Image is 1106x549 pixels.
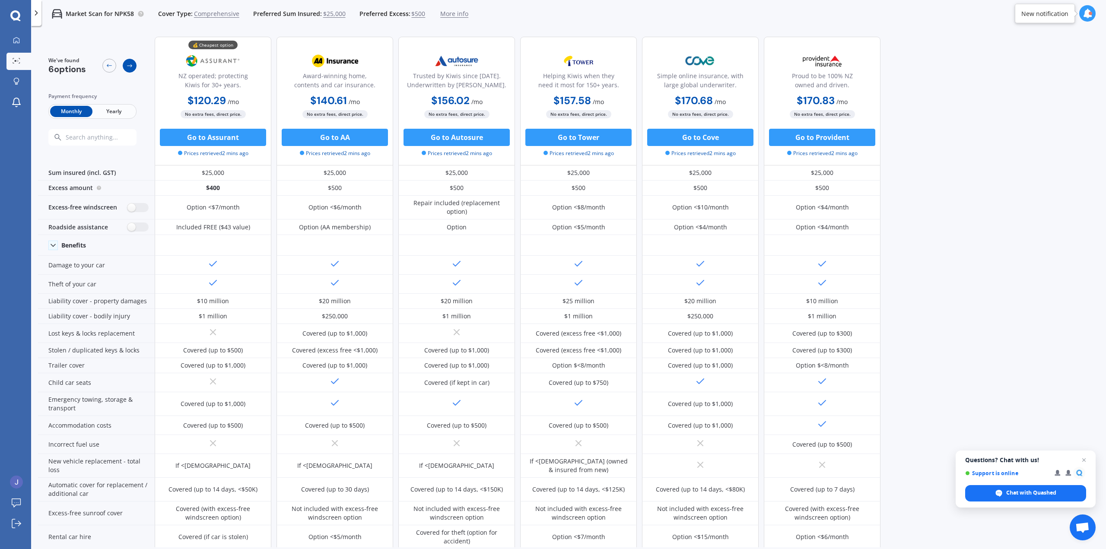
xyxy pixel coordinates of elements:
div: Excess amount [38,181,155,196]
div: Covered (up to $1,000) [181,361,245,370]
div: Covered for theft (option for accident) [405,528,509,546]
div: $500 [764,181,880,196]
div: $500 [520,181,637,196]
div: Covered (up to $500) [427,421,486,430]
div: Covered (up to $1,000) [668,421,733,430]
span: Comprehensive [194,10,239,18]
div: $500 [642,181,759,196]
div: Proud to be 100% NZ owned and driven. [771,71,873,93]
div: $1 million [808,312,836,321]
b: $170.83 [797,94,835,107]
span: / mo [471,98,483,106]
div: Incorrect fuel use [38,435,155,454]
div: Emergency towing, storage & transport [38,392,155,416]
span: No extra fees, direct price. [546,110,611,118]
div: $400 [155,181,271,196]
button: Go to Autosure [404,129,510,146]
span: No extra fees, direct price. [424,110,489,118]
div: Option <$10/month [672,203,729,212]
b: $157.58 [553,94,591,107]
div: Liability cover - property damages [38,294,155,309]
div: $20 million [684,297,716,305]
div: Covered (up to $1,000) [668,361,733,370]
span: No extra fees, direct price. [302,110,368,118]
div: New vehicle replacement - total loss [38,454,155,478]
b: $120.29 [188,94,226,107]
div: Option $<8/month [796,361,849,370]
div: $1 million [442,312,471,321]
div: If <[DEMOGRAPHIC_DATA] [419,461,494,470]
div: Covered (up to 14 days, <$80K) [656,485,745,494]
div: Option <$4/month [796,203,849,212]
div: Option <$5/month [552,223,605,232]
div: Covered (if car is stolen) [178,533,248,541]
span: / mo [593,98,604,106]
div: Repair included (replacement option) [405,199,509,216]
div: Child car seats [38,373,155,392]
input: Search anything... [65,133,153,141]
div: Option <$6/month [308,203,362,212]
div: Rental car hire [38,525,155,549]
div: Excess-free windscreen [38,196,155,219]
div: $25,000 [764,165,880,181]
div: Option <$15/month [672,533,729,541]
span: Support is online [965,470,1049,476]
img: Provident.png [794,50,851,72]
div: Covered (up to $1,000) [302,361,367,370]
div: Covered (up to 14 days, <$150K) [410,485,503,494]
div: Covered (up to $750) [549,378,608,387]
div: Helping Kiwis when they need it most for 150+ years. [528,71,629,93]
div: Liability cover - bodily injury [38,309,155,324]
div: 💰 Cheapest option [188,41,238,49]
div: Covered (up to $1,000) [668,346,733,355]
div: $25 million [563,297,594,305]
div: Roadside assistance [38,219,155,235]
div: Option <$7/month [187,203,240,212]
span: No extra fees, direct price. [790,110,855,118]
div: Covered (up to 14 days, <$50K) [168,485,257,494]
div: Covered (up to $300) [792,346,852,355]
img: AA.webp [306,50,363,72]
button: Go to Provident [769,129,875,146]
span: Prices retrieved 2 mins ago [787,149,858,157]
div: Included FREE ($43 value) [176,223,250,232]
span: Prices retrieved 2 mins ago [300,149,370,157]
span: / mo [836,98,848,106]
div: Trailer cover [38,358,155,373]
span: $25,000 [323,10,346,18]
span: Prices retrieved 2 mins ago [543,149,614,157]
button: Go to Cove [647,129,753,146]
div: Covered (up to 30 days) [301,485,369,494]
div: Open chat [1070,514,1096,540]
div: Option [447,223,467,232]
div: Damage to your car [38,256,155,275]
div: $25,000 [642,165,759,181]
span: Prices retrieved 2 mins ago [178,149,248,157]
div: $10 million [197,297,229,305]
div: $20 million [441,297,473,305]
div: Covered (excess free <$1,000) [292,346,378,355]
span: / mo [715,98,726,106]
span: Questions? Chat with us! [965,457,1086,463]
div: Covered (up to 7 days) [790,485,855,494]
img: Cove.webp [672,50,729,72]
div: $250,000 [322,312,348,321]
span: Monthly [50,106,92,117]
span: We've found [48,57,86,64]
span: 6 options [48,63,86,75]
div: Covered (excess free <$1,000) [536,329,621,338]
span: No extra fees, direct price. [181,110,246,118]
div: $1 million [199,312,227,321]
div: Option <$8/month [552,203,605,212]
div: Covered (if kept in car) [424,378,489,387]
div: Covered (up to $1,000) [302,329,367,338]
div: $250,000 [687,312,713,321]
div: Not included with excess-free windscreen option [527,505,630,522]
img: Autosure.webp [428,50,485,72]
div: $25,000 [155,165,271,181]
div: Covered (up to $1,000) [424,361,489,370]
button: Go to Tower [525,129,632,146]
span: Cover Type: [158,10,193,18]
div: $500 [398,181,515,196]
div: Simple online insurance, with large global underwriter. [649,71,751,93]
